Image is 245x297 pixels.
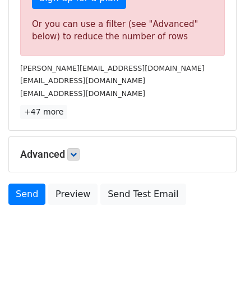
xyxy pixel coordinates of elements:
a: Preview [48,184,98,205]
small: [PERSON_NAME][EMAIL_ADDRESS][DOMAIN_NAME] [20,64,205,72]
a: Send Test Email [100,184,186,205]
h5: Advanced [20,148,225,161]
a: Send [8,184,45,205]
div: Or you can use a filter (see "Advanced" below) to reduce the number of rows [32,18,213,43]
iframe: Chat Widget [189,243,245,297]
a: +47 more [20,105,67,119]
small: [EMAIL_ADDRESS][DOMAIN_NAME] [20,76,145,85]
small: [EMAIL_ADDRESS][DOMAIN_NAME] [20,89,145,98]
